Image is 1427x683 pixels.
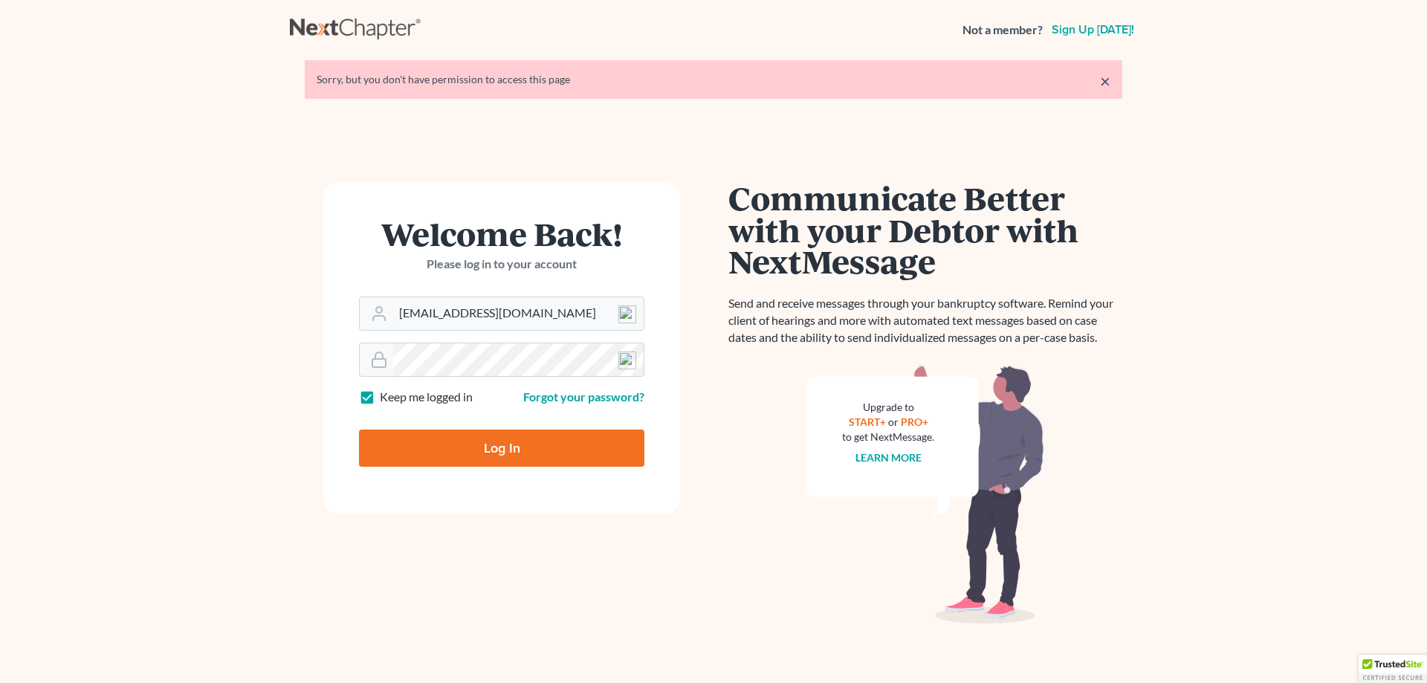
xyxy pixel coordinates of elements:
span: or [888,415,899,428]
a: Learn more [855,451,922,464]
img: npw-badge-icon-locked.svg [618,305,636,323]
div: TrustedSite Certified [1359,655,1427,683]
img: npw-badge-icon-locked.svg [618,352,636,369]
a: × [1100,72,1110,90]
strong: Not a member? [962,22,1043,39]
a: Sign up [DATE]! [1049,24,1137,36]
img: nextmessage_bg-59042aed3d76b12b5cd301f8e5b87938c9018125f34e5fa2b7a6b67550977c72.svg [806,364,1044,624]
div: to get NextMessage. [842,430,934,444]
div: Upgrade to [842,400,934,415]
input: Email Address [393,297,644,330]
div: Sorry, but you don't have permission to access this page [317,72,1110,87]
p: Send and receive messages through your bankruptcy software. Remind your client of hearings and mo... [728,295,1122,346]
h1: Welcome Back! [359,218,644,250]
a: START+ [849,415,886,428]
input: Log In [359,430,644,467]
label: Keep me logged in [380,389,473,406]
a: Forgot your password? [523,389,644,404]
a: PRO+ [901,415,928,428]
h1: Communicate Better with your Debtor with NextMessage [728,182,1122,277]
p: Please log in to your account [359,256,644,273]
